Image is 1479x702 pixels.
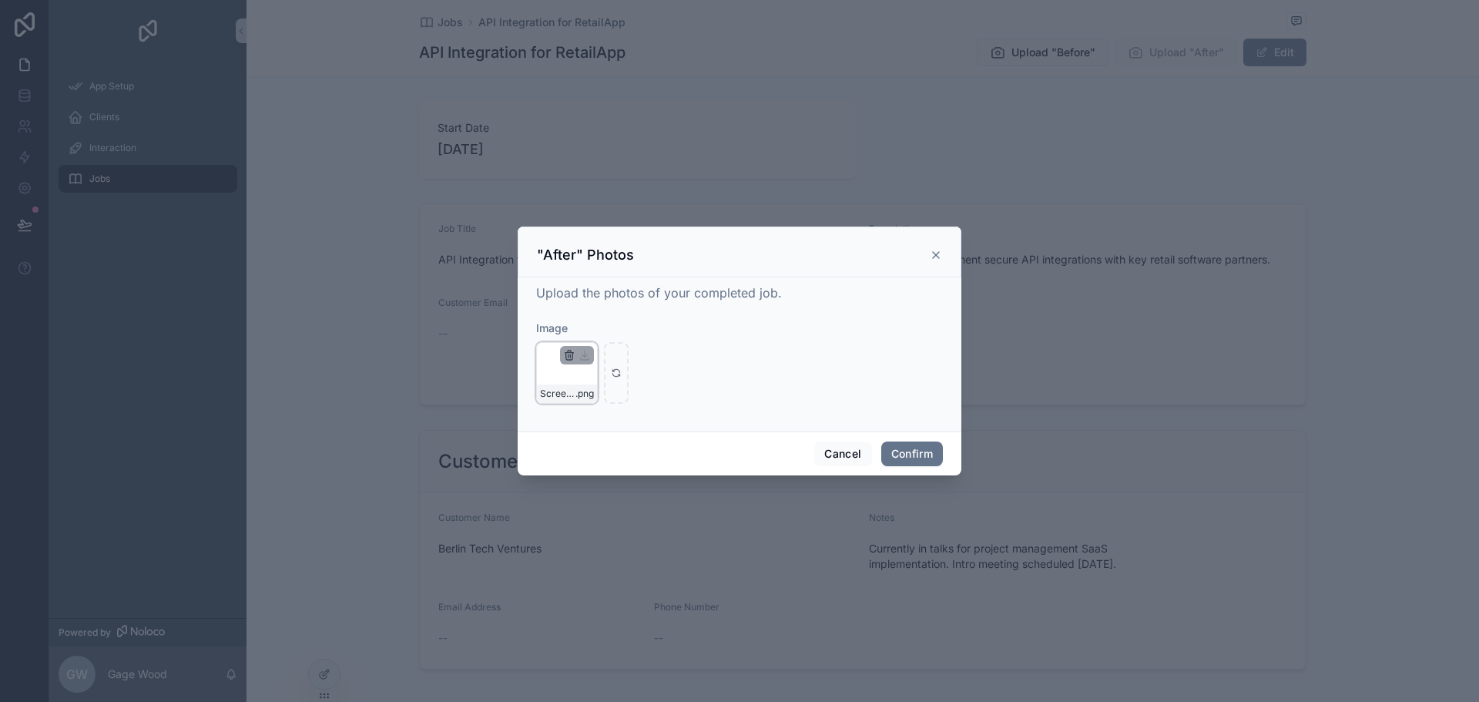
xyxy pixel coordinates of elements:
[814,442,871,466] button: Cancel
[540,388,575,400] span: Screenshot [DATE] 235256
[537,246,634,264] h3: "After" Photos
[536,285,782,301] span: Upload the photos of your completed job.
[575,388,594,400] span: .png
[536,321,568,334] span: Image
[881,442,943,466] button: Confirm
